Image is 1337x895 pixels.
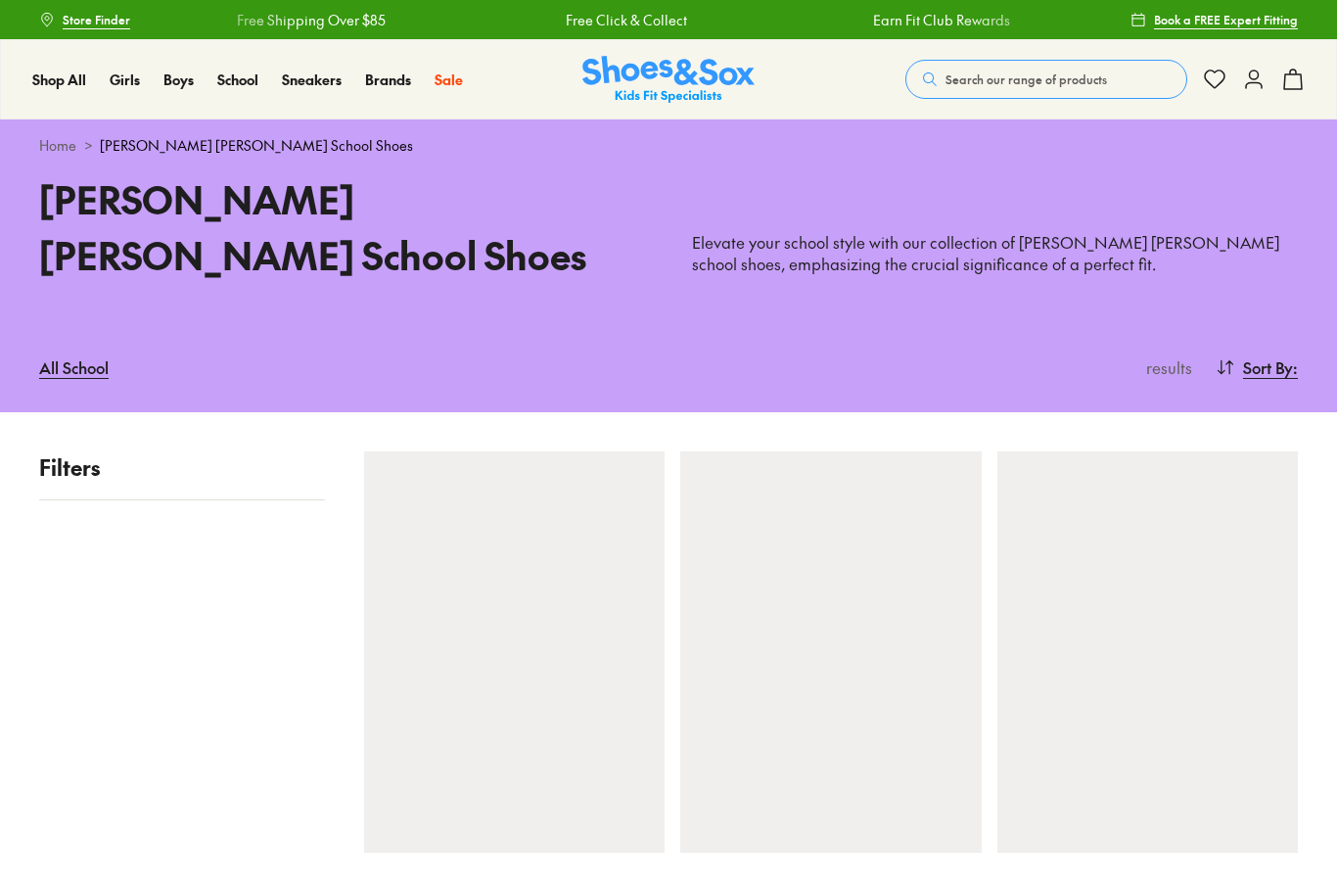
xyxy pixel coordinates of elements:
[39,451,325,484] p: Filters
[282,70,342,89] span: Sneakers
[32,70,86,90] a: Shop All
[365,70,411,89] span: Brands
[63,11,130,28] span: Store Finder
[945,71,1107,88] span: Search our range of products
[582,56,755,104] a: Shoes & Sox
[435,70,463,90] a: Sale
[566,10,687,30] a: Free Click & Collect
[873,10,1010,30] a: Earn Fit Club Rewards
[110,70,140,90] a: Girls
[582,56,755,104] img: SNS_Logo_Responsive.svg
[435,70,463,89] span: Sale
[39,135,76,156] a: Home
[163,70,194,90] a: Boys
[100,135,413,156] span: [PERSON_NAME] [PERSON_NAME] School Shoes
[39,346,109,389] a: All School
[282,70,342,90] a: Sneakers
[1138,355,1192,379] p: results
[39,2,130,37] a: Store Finder
[1216,346,1298,389] button: Sort By:
[1243,355,1293,379] span: Sort By
[1130,2,1298,37] a: Book a FREE Expert Fitting
[39,171,645,283] h1: [PERSON_NAME] [PERSON_NAME] School Shoes
[905,60,1187,99] button: Search our range of products
[365,70,411,90] a: Brands
[217,70,258,90] a: School
[39,135,1298,156] div: >
[163,70,194,89] span: Boys
[1293,355,1298,379] span: :
[692,232,1298,275] p: Elevate your school style with our collection of [PERSON_NAME] [PERSON_NAME] school shoes, emphas...
[110,70,140,89] span: Girls
[237,10,386,30] a: Free Shipping Over $85
[217,70,258,89] span: School
[32,70,86,89] span: Shop All
[1154,11,1298,28] span: Book a FREE Expert Fitting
